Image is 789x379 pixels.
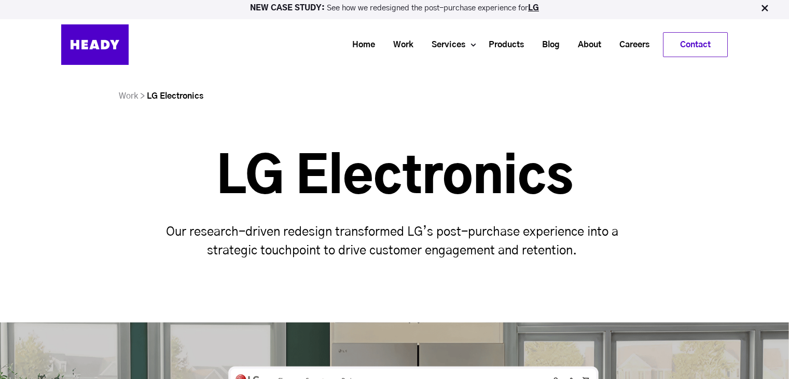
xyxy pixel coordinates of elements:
[250,4,327,12] strong: NEW CASE STUDY:
[61,24,129,65] img: Heady_Logo_Web-01 (1)
[663,33,727,57] a: Contact
[339,35,380,55] a: Home
[759,3,770,13] img: Close Bar
[119,92,145,100] a: Work >
[148,223,642,260] p: Our research-driven redesign transformed LG’s post-purchase experience into a strategic touchpoin...
[529,35,565,55] a: Blog
[147,88,203,104] li: LG Electronics
[148,153,642,203] h1: LG Electronics
[606,35,655,55] a: Careers
[419,35,470,55] a: Services
[565,35,606,55] a: About
[476,35,529,55] a: Products
[528,4,539,12] a: LG
[380,35,419,55] a: Work
[5,4,784,12] p: See how we redesigned the post-purchase experience for
[139,32,728,57] div: Navigation Menu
